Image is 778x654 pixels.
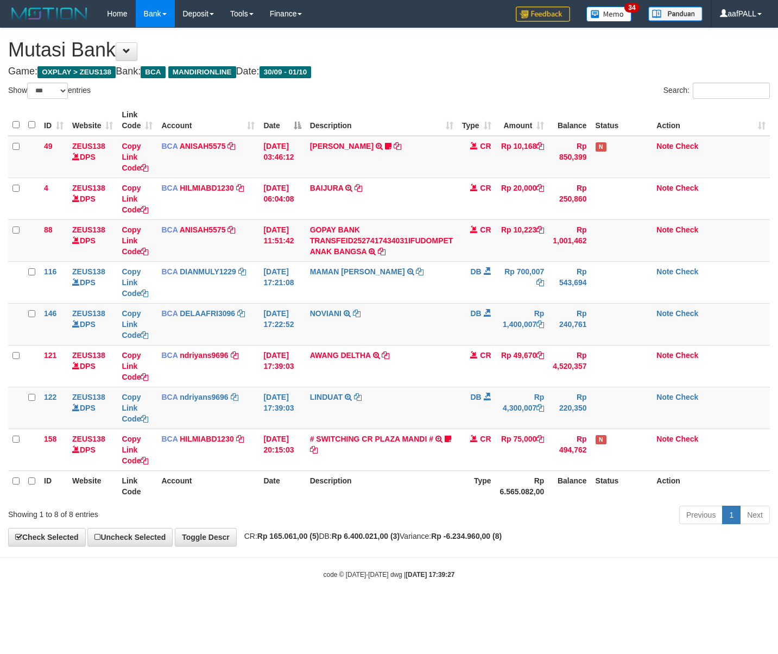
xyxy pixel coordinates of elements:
td: DPS [68,219,117,261]
a: Copy Link Code [122,309,148,339]
a: Copy HILMIABD1230 to clipboard [236,435,244,443]
a: Previous [679,506,723,524]
td: DPS [68,387,117,429]
a: ndriyans9696 [180,393,229,401]
h1: Mutasi Bank [8,39,770,61]
a: Check [675,225,698,234]
span: CR [480,351,491,360]
a: Copy DIANMULY1229 to clipboard [238,267,246,276]
a: Next [740,506,770,524]
td: Rp 10,223 [496,219,549,261]
span: BCA [161,184,178,192]
a: Copy INA PAUJANAH to clipboard [394,142,401,150]
a: Check [675,184,698,192]
td: Rp 4,520,357 [548,345,591,387]
th: Link Code [117,470,157,501]
span: DB [470,267,481,276]
span: CR [480,184,491,192]
span: BCA [161,435,178,443]
strong: Rp 165.061,00 (5) [257,532,319,540]
a: ZEUS138 [72,351,105,360]
a: Copy Link Code [122,393,148,423]
th: ID [40,470,68,501]
td: DPS [68,345,117,387]
a: Copy Link Code [122,225,148,256]
th: Amount: activate to sort column ascending [496,105,549,136]
td: DPS [68,261,117,303]
td: Rp 75,000 [496,429,549,470]
span: BCA [161,142,178,150]
a: Check [675,142,698,150]
th: Balance [548,105,591,136]
a: Note [656,225,673,234]
a: # SWITCHING CR PLAZA MANDI # [310,435,433,443]
span: CR: DB: Variance: [239,532,502,540]
a: Toggle Descr [175,528,237,546]
th: Date [259,470,305,501]
th: Type: activate to sort column ascending [458,105,496,136]
span: BCA [161,351,178,360]
th: Rp 6.565.082,00 [496,470,549,501]
strong: Rp 6.400.021,00 (3) [332,532,400,540]
td: Rp 10,168 [496,136,549,178]
th: Account [157,470,259,501]
th: Website [68,470,117,501]
h4: Game: Bank: Date: [8,66,770,77]
a: Uncheck Selected [87,528,173,546]
span: Has Note [596,142,606,152]
td: Rp 4,300,007 [496,387,549,429]
a: Note [656,309,673,318]
td: [DATE] 11:51:42 [259,219,305,261]
a: Copy GOPAY BANK TRANSFEID2527417434031IFUDOMPET ANAK BANGSA to clipboard [378,247,385,256]
span: MANDIRIONLINE [168,66,236,78]
span: BCA [161,267,178,276]
label: Search: [663,83,770,99]
a: Copy Rp 4,300,007 to clipboard [536,404,544,412]
th: Website: activate to sort column ascending [68,105,117,136]
th: Status [591,470,653,501]
strong: [DATE] 17:39:27 [406,571,454,578]
span: 146 [44,309,56,318]
a: Copy # SWITCHING CR PLAZA MANDI # to clipboard [310,445,318,454]
a: Copy Link Code [122,435,148,465]
a: Copy NOVIANI to clipboard [353,309,360,318]
span: DB [470,393,481,401]
th: Type [458,470,496,501]
a: MAMAN [PERSON_NAME] [310,267,405,276]
input: Search: [693,83,770,99]
strong: Rp -6.234.960,00 (8) [431,532,502,540]
a: Copy DELAAFRI3096 to clipboard [237,309,245,318]
a: HILMIABD1230 [180,184,234,192]
a: Note [656,184,673,192]
a: Note [656,142,673,150]
a: AWANG DELTHA [310,351,371,360]
a: ZEUS138 [72,393,105,401]
a: Copy Link Code [122,267,148,298]
a: Copy Rp 10,223 to clipboard [536,225,544,234]
a: LINDUAT [310,393,343,401]
a: Copy HILMIABD1230 to clipboard [236,184,244,192]
a: HILMIABD1230 [180,435,234,443]
th: Account: activate to sort column ascending [157,105,259,136]
td: [DATE] 06:04:08 [259,178,305,219]
a: Copy Rp 20,000 to clipboard [536,184,544,192]
th: Action [652,470,770,501]
img: panduan.png [648,7,703,21]
span: 4 [44,184,48,192]
a: Note [656,267,673,276]
th: Action: activate to sort column ascending [652,105,770,136]
a: Copy MAMAN AGUSTIAN to clipboard [416,267,423,276]
td: [DATE] 17:22:52 [259,303,305,345]
td: Rp 240,761 [548,303,591,345]
a: ZEUS138 [72,267,105,276]
span: Has Note [596,435,606,444]
td: Rp 494,762 [548,429,591,470]
span: CR [480,435,491,443]
span: 88 [44,225,53,234]
a: ANISAH5575 [180,142,226,150]
td: DPS [68,136,117,178]
span: 121 [44,351,56,360]
a: ZEUS138 [72,184,105,192]
img: Button%20Memo.svg [586,7,632,22]
a: Check [675,435,698,443]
